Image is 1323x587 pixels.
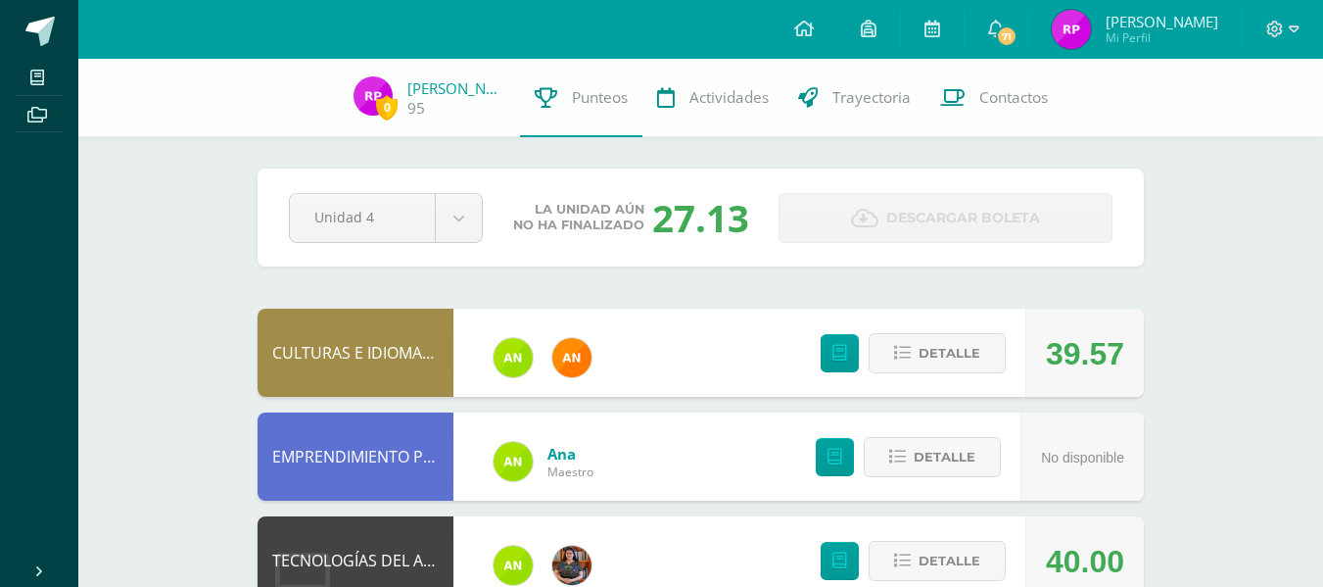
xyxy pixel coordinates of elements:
img: 612d8540f47d75f38da33de7c34a2a03.png [1052,10,1091,49]
a: [PERSON_NAME] [407,78,505,98]
a: Ana [547,444,593,464]
div: CULTURAS E IDIOMAS MAYAS, GARÍFUNA O XINCA [258,309,453,397]
span: Unidad 4 [314,194,410,240]
span: Mi Perfil [1106,29,1218,46]
a: 95 [407,98,425,119]
span: Punteos [572,87,628,108]
span: Detalle [914,439,975,475]
img: 122d7b7bf6a5205df466ed2966025dea.png [494,546,533,585]
span: Detalle [919,335,980,371]
button: Detalle [864,437,1001,477]
a: Contactos [925,59,1063,137]
button: Detalle [869,541,1006,581]
div: 27.13 [652,192,749,243]
span: Contactos [979,87,1048,108]
span: [PERSON_NAME] [1106,12,1218,31]
img: 122d7b7bf6a5205df466ed2966025dea.png [494,442,533,481]
img: 612d8540f47d75f38da33de7c34a2a03.png [354,76,393,116]
div: EMPRENDIMIENTO PARA LA PRODUCTIVIDAD [258,413,453,501]
span: No disponible [1041,450,1124,465]
button: Detalle [869,333,1006,373]
a: Actividades [642,59,783,137]
span: Trayectoria [832,87,911,108]
span: Actividades [689,87,769,108]
a: Unidad 4 [290,194,482,242]
span: 71 [996,25,1017,47]
img: 60a759e8b02ec95d430434cf0c0a55c7.png [552,546,591,585]
a: Punteos [520,59,642,137]
div: 39.57 [1046,310,1124,398]
span: Descargar boleta [886,194,1040,242]
a: Trayectoria [783,59,925,137]
span: Maestro [547,464,593,480]
img: fc6731ddebfef4a76f049f6e852e62c4.png [552,338,591,377]
span: 0 [376,95,398,120]
span: La unidad aún no ha finalizado [513,202,644,233]
span: Detalle [919,543,980,579]
img: 122d7b7bf6a5205df466ed2966025dea.png [494,338,533,377]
